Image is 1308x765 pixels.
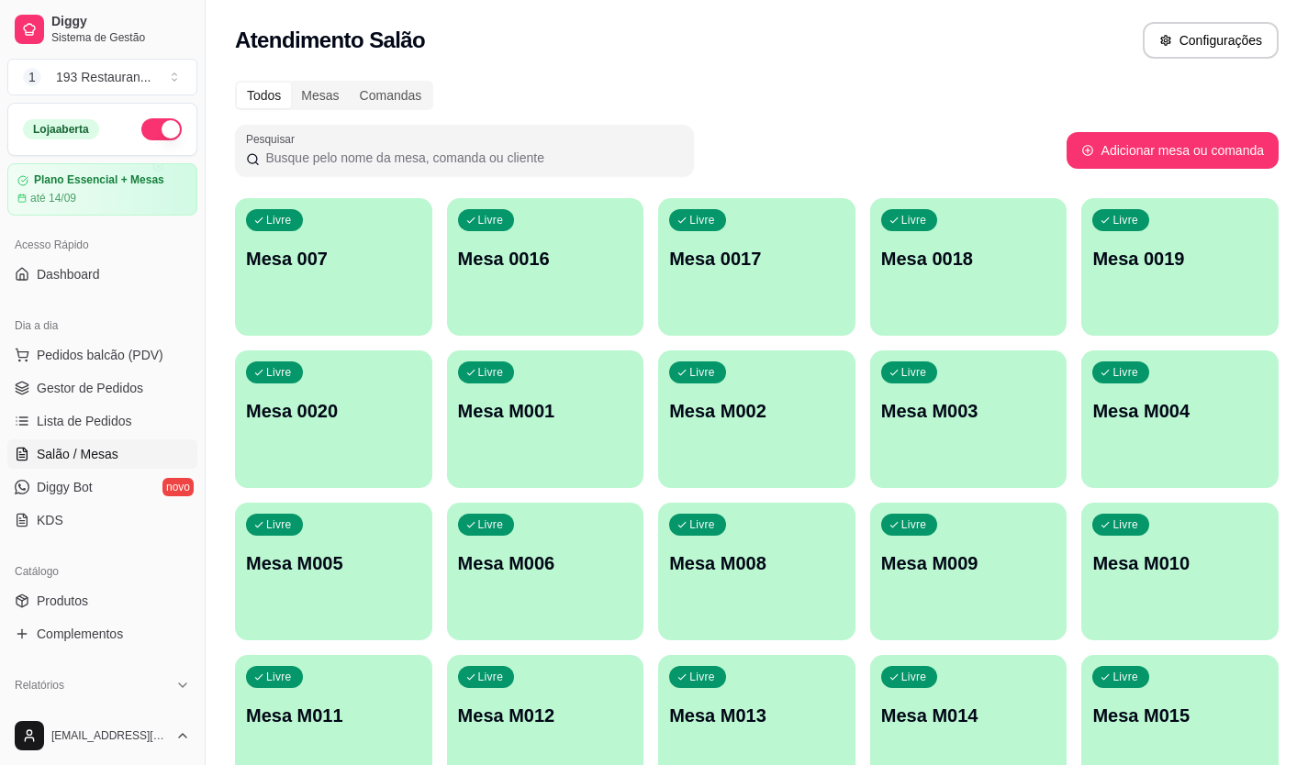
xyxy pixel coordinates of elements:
[30,191,76,205] article: até 14/09
[658,503,855,640] button: LivreMesa M008
[37,346,163,364] span: Pedidos balcão (PDV)
[246,131,301,147] label: Pesquisar
[669,398,844,424] p: Mesa M002
[235,503,432,640] button: LivreMesa M005
[669,246,844,272] p: Mesa 0017
[235,198,432,336] button: LivreMesa 007
[478,517,504,532] p: Livre
[458,550,633,576] p: Mesa M006
[15,678,64,693] span: Relatórios
[7,230,197,260] div: Acesso Rápido
[51,30,190,45] span: Sistema de Gestão
[881,246,1056,272] p: Mesa 0018
[266,517,292,532] p: Livre
[901,213,927,227] p: Livre
[1112,517,1138,532] p: Livre
[246,246,421,272] p: Mesa 007
[1092,703,1268,728] p: Mesa M015
[881,398,1056,424] p: Mesa M003
[37,379,143,397] span: Gestor de Pedidos
[7,59,197,95] button: Select a team
[51,728,168,743] span: [EMAIL_ADDRESS][DOMAIN_NAME]
[870,198,1068,336] button: LivreMesa 0018
[478,670,504,684] p: Livre
[7,340,197,370] button: Pedidos balcão (PDV)
[1067,132,1279,169] button: Adicionar mesa ou comanda
[56,68,151,86] div: 193 Restauran ...
[447,350,644,488] button: LivreMesa M001
[7,439,197,469] a: Salão / Mesas
[235,26,425,55] h2: Atendimento Salão
[1092,550,1268,576] p: Mesa M010
[901,517,927,532] p: Livre
[350,83,432,108] div: Comandas
[266,670,292,684] p: Livre
[1112,365,1138,380] p: Livre
[689,365,715,380] p: Livre
[7,619,197,649] a: Complementos
[7,7,197,51] a: DiggySistema de Gestão
[7,163,197,216] a: Plano Essencial + Mesasaté 14/09
[291,83,349,108] div: Mesas
[1112,670,1138,684] p: Livre
[658,350,855,488] button: LivreMesa M002
[235,350,432,488] button: LivreMesa 0020
[1143,22,1279,59] button: Configurações
[870,503,1068,640] button: LivreMesa M009
[266,213,292,227] p: Livre
[51,14,190,30] span: Diggy
[37,412,132,430] span: Lista de Pedidos
[870,350,1068,488] button: LivreMesa M003
[237,83,291,108] div: Todos
[458,398,633,424] p: Mesa M001
[7,311,197,340] div: Dia a dia
[260,149,683,167] input: Pesquisar
[37,265,100,283] span: Dashboard
[23,68,41,86] span: 1
[246,398,421,424] p: Mesa 0020
[7,505,197,535] a: KDS
[7,557,197,586] div: Catálogo
[246,703,421,728] p: Mesa M011
[7,700,197,729] a: Relatórios de vendas
[34,173,164,187] article: Plano Essencial + Mesas
[7,373,197,403] a: Gestor de Pedidos
[1081,198,1279,336] button: LivreMesa 0019
[7,260,197,289] a: Dashboard
[458,246,633,272] p: Mesa 0016
[246,550,421,576] p: Mesa M005
[478,213,504,227] p: Livre
[447,198,644,336] button: LivreMesa 0016
[37,625,123,643] span: Complementos
[23,119,99,139] div: Loja aberta
[658,198,855,336] button: LivreMesa 0017
[881,550,1056,576] p: Mesa M009
[689,213,715,227] p: Livre
[901,670,927,684] p: Livre
[37,445,118,463] span: Salão / Mesas
[7,714,197,758] button: [EMAIL_ADDRESS][DOMAIN_NAME]
[141,118,182,140] button: Alterar Status
[669,550,844,576] p: Mesa M008
[1092,398,1268,424] p: Mesa M004
[266,365,292,380] p: Livre
[478,365,504,380] p: Livre
[37,705,158,724] span: Relatórios de vendas
[447,503,644,640] button: LivreMesa M006
[7,406,197,436] a: Lista de Pedidos
[7,472,197,502] a: Diggy Botnovo
[7,586,197,615] a: Produtos
[1092,246,1268,272] p: Mesa 0019
[689,517,715,532] p: Livre
[37,592,88,610] span: Produtos
[1112,213,1138,227] p: Livre
[881,703,1056,728] p: Mesa M014
[669,703,844,728] p: Mesa M013
[37,511,63,529] span: KDS
[1081,350,1279,488] button: LivreMesa M004
[458,703,633,728] p: Mesa M012
[901,365,927,380] p: Livre
[1081,503,1279,640] button: LivreMesa M010
[37,478,93,496] span: Diggy Bot
[689,670,715,684] p: Livre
